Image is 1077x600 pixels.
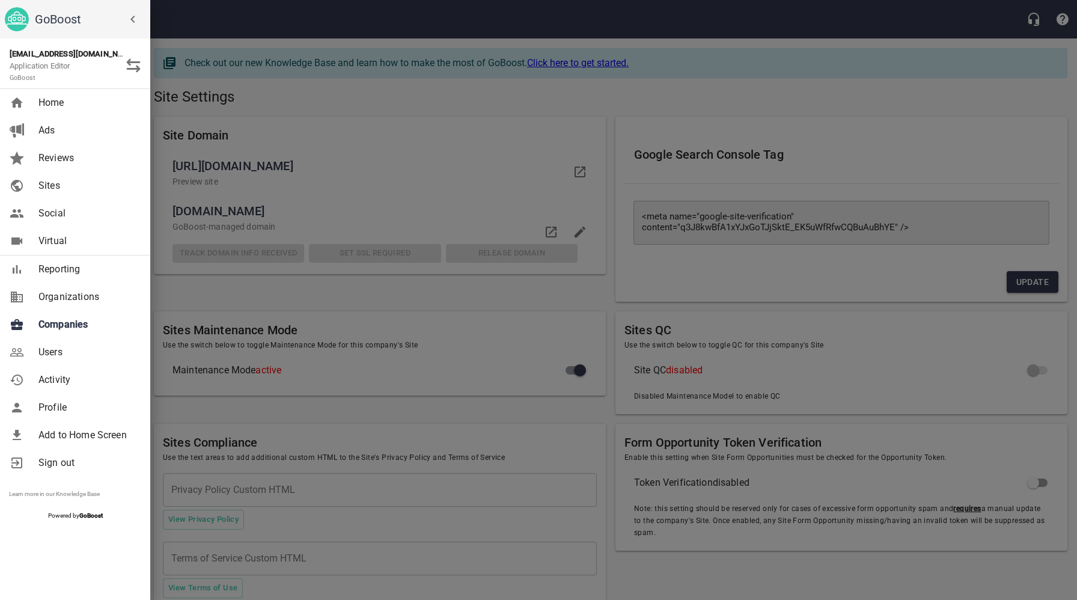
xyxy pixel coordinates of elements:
button: Switch Role [119,51,148,80]
span: Virtual [38,234,136,248]
span: Ads [38,123,136,138]
span: Add to Home Screen [38,428,136,442]
h6: GoBoost [35,10,145,29]
span: Sign out [38,456,136,470]
span: Home [38,96,136,110]
span: Powered by [48,512,103,519]
span: Social [38,206,136,221]
span: Organizations [38,290,136,304]
span: Companies [38,317,136,332]
img: go_boost_head.png [5,7,29,31]
span: Application Editor [10,61,70,82]
span: Reporting [38,262,136,277]
a: Learn more in our Knowledge Base [9,491,100,497]
span: Users [38,345,136,360]
strong: GoBoost [79,512,103,519]
span: Profile [38,400,136,415]
strong: [EMAIL_ADDRESS][DOMAIN_NAME] [10,49,136,58]
small: GoBoost [10,74,35,82]
span: Activity [38,373,136,387]
span: Reviews [38,151,136,165]
span: Sites [38,179,136,193]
